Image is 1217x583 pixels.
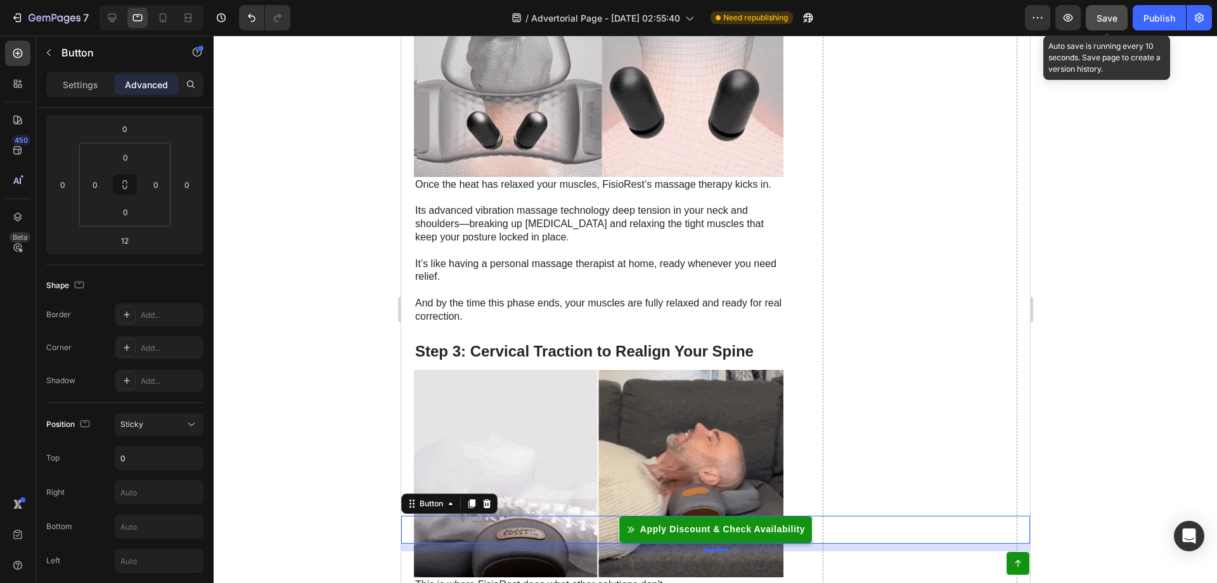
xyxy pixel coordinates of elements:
div: Left [46,555,60,567]
input: 0px [113,148,138,167]
span: / [525,11,529,25]
span: Save [1097,13,1117,23]
input: 0px [113,202,138,221]
p: Button [61,45,169,60]
button: 7 [5,5,94,30]
div: Position [46,416,93,433]
div: Open Intercom Messenger [1174,521,1204,551]
div: Border [46,309,71,320]
p: And by the time this phase ends, your muscles are fully relaxed and ready for real correction. [14,261,381,288]
p: Advanced [125,78,168,91]
div: Right [46,487,65,498]
div: Add... [141,310,200,321]
div: Bottom [46,521,72,532]
input: 0 [177,175,196,194]
input: Auto [115,447,203,469]
div: Top [46,452,60,464]
div: Corner [46,342,72,353]
div: Add... [141,376,200,387]
p: Settings [63,78,98,91]
p: Its advanced vibration massage technology deep tension in your neck and shoulders—breaking up [ME... [14,169,381,208]
div: Add... [141,343,200,354]
input: 0px [146,175,165,194]
input: 0 [112,119,138,138]
span: Advertorial Page - [DATE] 02:55:40 [531,11,680,25]
input: 0px [86,175,105,194]
div: Publish [1143,11,1175,25]
input: Auto [115,549,203,572]
iframe: Design area [401,36,1030,583]
input: m [112,231,138,250]
img: gempages_580846458031309737-34519072-474c-4bc9-8a28-ac80d28eaa3b.gif [13,334,382,542]
strong: Step 3: Cervical Traction to Realign Your Spine [14,307,352,324]
span: Need republishing [723,12,788,23]
input: Auto [115,515,203,538]
span: Sticky [120,419,143,429]
div: Beta [10,232,30,242]
div: Shape [46,277,87,294]
input: 0 [53,175,72,194]
button: Publish [1133,5,1186,30]
p: 7 [83,10,89,25]
div: 450 [12,135,30,145]
input: Auto [115,481,203,504]
button: Save [1086,5,1128,30]
p: It’s like having a personal massage therapist at home, ready whenever you need relief. [14,222,381,249]
div: Undo/Redo [239,5,290,30]
button: Sticky [115,413,203,436]
div: Shadow [46,375,75,386]
p: Once the heat has relaxed your muscles, FisioRest’s massage therapy kicks in. [14,143,381,156]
